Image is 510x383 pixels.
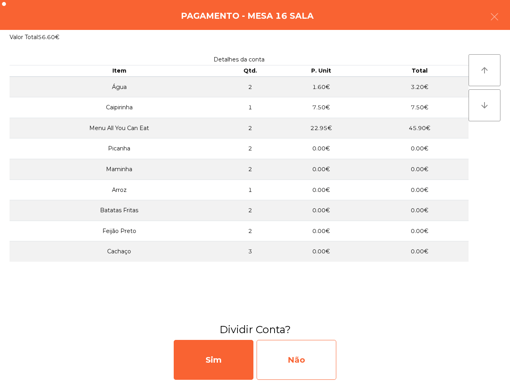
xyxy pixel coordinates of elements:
[272,241,370,262] td: 0.00€
[229,200,272,221] td: 2
[6,322,504,337] h3: Dividir Conta?
[229,118,272,138] td: 2
[370,241,469,262] td: 0.00€
[214,56,265,63] span: Detalhes da conta
[174,340,253,380] div: Sim
[10,200,229,221] td: Batatas Fritas
[229,180,272,200] td: 1
[272,138,370,159] td: 0.00€
[480,65,489,75] i: arrow_upward
[370,118,469,138] td: 45.90€
[229,65,272,77] th: Qtd.
[257,340,336,380] div: Não
[10,97,229,118] td: Caipirinha
[10,159,229,180] td: Maminha
[10,241,229,262] td: Cachaço
[272,180,370,200] td: 0.00€
[10,77,229,97] td: Água
[370,200,469,221] td: 0.00€
[38,34,59,41] span: 56.60€
[229,159,272,180] td: 2
[10,180,229,200] td: Arroz
[370,221,469,241] td: 0.00€
[229,97,272,118] td: 1
[229,138,272,159] td: 2
[370,159,469,180] td: 0.00€
[272,221,370,241] td: 0.00€
[370,97,469,118] td: 7.50€
[229,241,272,262] td: 3
[229,77,272,97] td: 2
[370,77,469,97] td: 3.20€
[10,118,229,138] td: Menu All You Can Eat
[370,138,469,159] td: 0.00€
[272,118,370,138] td: 22.95€
[10,221,229,241] td: Feijão Preto
[272,97,370,118] td: 7.50€
[469,89,500,121] button: arrow_downward
[370,180,469,200] td: 0.00€
[10,34,38,41] span: Valor Total
[480,101,489,110] i: arrow_downward
[370,65,469,77] th: Total
[272,77,370,97] td: 1.60€
[272,65,370,77] th: P. Unit
[10,65,229,77] th: Item
[181,10,314,22] h4: Pagamento - Mesa 16 Sala
[10,138,229,159] td: Picanha
[469,54,500,86] button: arrow_upward
[272,200,370,221] td: 0.00€
[272,159,370,180] td: 0.00€
[229,221,272,241] td: 2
